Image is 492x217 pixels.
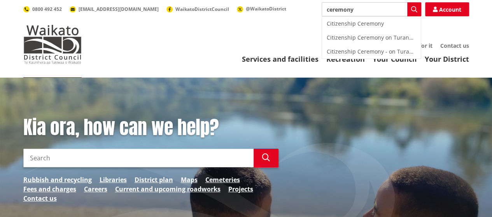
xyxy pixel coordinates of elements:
span: WaikatoDistrictCouncil [175,6,229,12]
a: Libraries [100,175,127,184]
a: Current and upcoming roadworks [115,184,221,194]
img: Waikato District Council - Te Kaunihera aa Takiwaa o Waikato [23,25,82,64]
a: @WaikatoDistrict [237,5,286,12]
a: Maps [181,175,198,184]
input: Search input [23,149,254,167]
div: Citizenship Ceremony - on Turangawaewae Marae [322,45,421,59]
a: Your District [425,54,469,64]
a: Contact us [23,194,57,203]
a: Cemeteries [205,175,240,184]
a: Your Council [373,54,417,64]
a: Contact us [440,42,469,49]
a: Fees and charges [23,184,76,194]
a: Projects [228,184,253,194]
span: @WaikatoDistrict [246,5,286,12]
a: WaikatoDistrictCouncil [166,6,229,12]
a: Rubbish and recycling [23,175,92,184]
a: Services and facilities [242,54,319,64]
a: [EMAIL_ADDRESS][DOMAIN_NAME] [70,6,159,12]
span: 0800 492 452 [32,6,62,12]
div: Citizenship Ceremony on Turangawaewae Marae [322,31,421,45]
a: Account [425,2,469,16]
a: 0800 492 452 [23,6,62,12]
span: [EMAIL_ADDRESS][DOMAIN_NAME] [79,6,159,12]
h1: Kia ora, how can we help? [23,116,278,139]
a: Careers [84,184,107,194]
input: Search input [322,2,421,16]
a: Recreation [326,54,365,64]
a: District plan [135,175,173,184]
iframe: Messenger Launcher [456,184,484,212]
div: Citizenship Ceremony [322,17,421,31]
